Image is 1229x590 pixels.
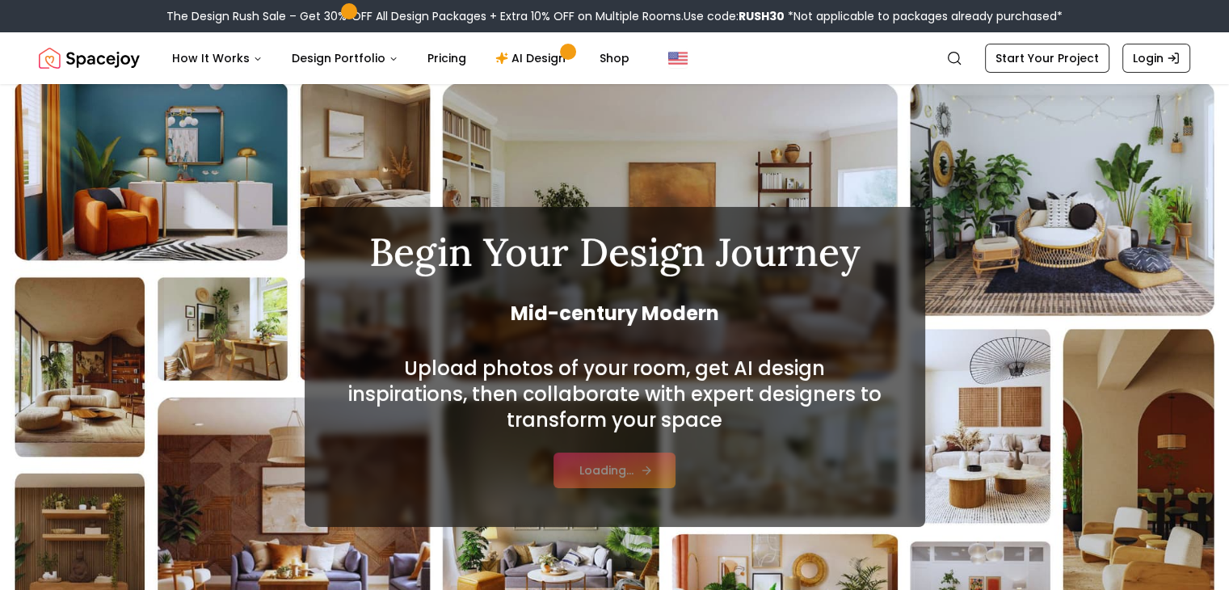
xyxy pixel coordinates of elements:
a: Spacejoy [39,42,140,74]
a: AI Design [482,42,583,74]
span: Use code: [684,8,785,24]
span: *Not applicable to packages already purchased* [785,8,1063,24]
h1: Begin Your Design Journey [343,233,886,272]
nav: Global [39,32,1190,84]
a: Shop [587,42,642,74]
button: Design Portfolio [279,42,411,74]
a: Pricing [415,42,479,74]
button: How It Works [159,42,276,74]
img: Spacejoy Logo [39,42,140,74]
b: RUSH30 [739,8,785,24]
span: Mid-century Modern [343,301,886,327]
a: Login [1122,44,1190,73]
nav: Main [159,42,642,74]
img: United States [668,48,688,68]
h2: Upload photos of your room, get AI design inspirations, then collaborate with expert designers to... [343,356,886,433]
a: Start Your Project [985,44,1109,73]
div: The Design Rush Sale – Get 30% OFF All Design Packages + Extra 10% OFF on Multiple Rooms. [166,8,1063,24]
